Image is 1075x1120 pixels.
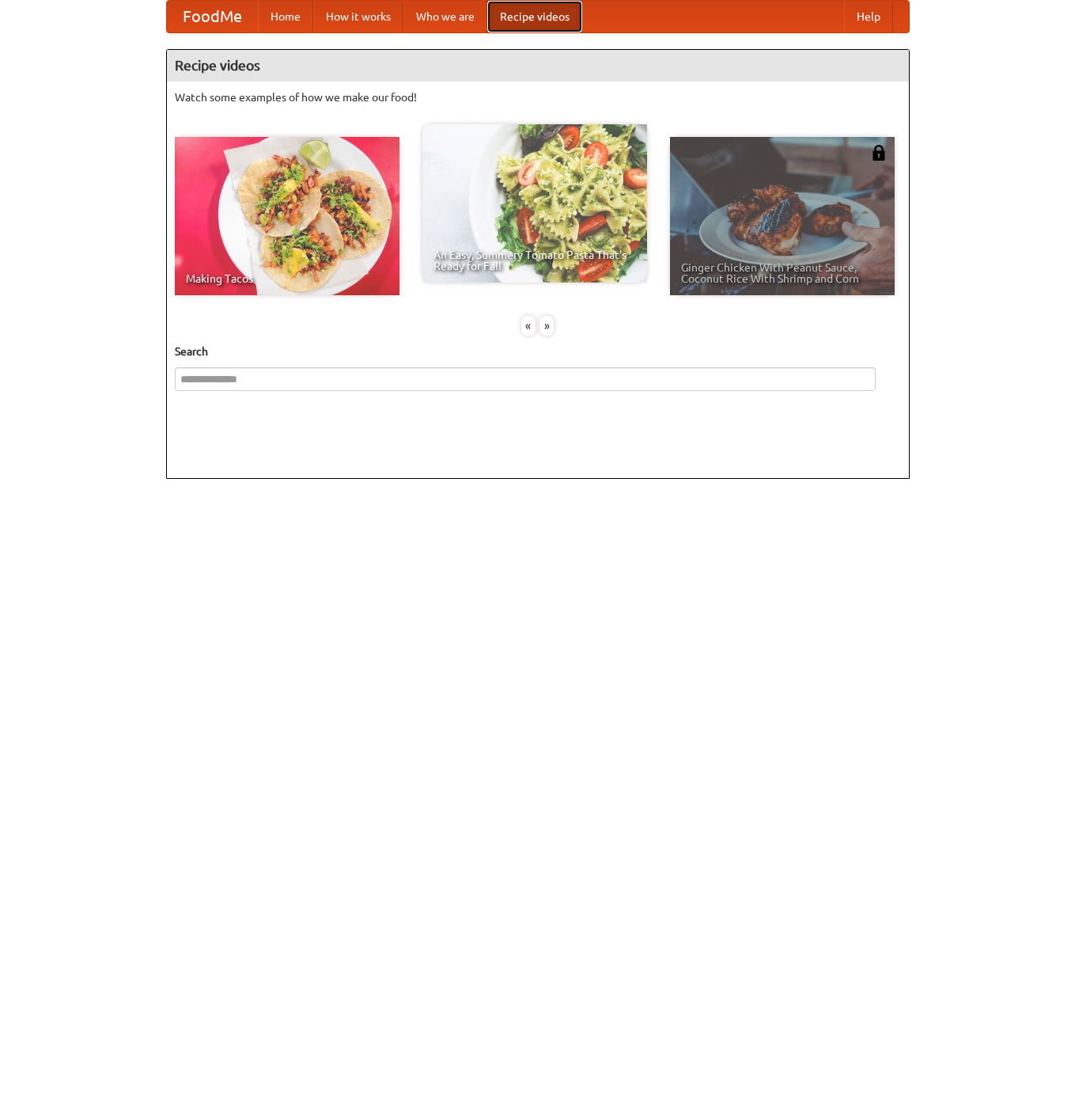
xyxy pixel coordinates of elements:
div: « [521,316,536,336]
img: 483408.png [871,145,887,161]
div: » [539,316,554,336]
a: Who we are [403,1,487,32]
a: Recipe videos [487,1,582,32]
h4: Recipe videos [167,50,909,82]
a: Home [258,1,313,32]
a: FoodMe [167,1,258,32]
span: An Easy, Summery Tomato Pasta That's Ready for Fall [433,249,636,271]
h5: Search [175,344,901,359]
span: Making Tacos [186,273,388,284]
a: Making Tacos [175,137,399,295]
a: Help [844,1,893,32]
a: How it works [313,1,403,32]
a: An Easy, Summery Tomato Pasta That's Ready for Fall [422,124,647,283]
p: Watch some examples of how we make our food! [175,89,901,105]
